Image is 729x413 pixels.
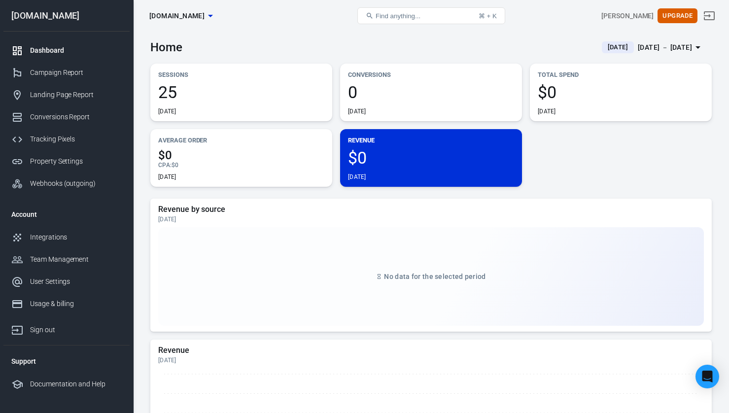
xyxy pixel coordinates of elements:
div: Landing Page Report [30,90,122,100]
span: [DATE] [604,42,632,52]
div: Documentation and Help [30,379,122,389]
h5: Revenue [158,345,704,355]
a: Usage & billing [3,293,130,315]
a: Conversions Report [3,106,130,128]
p: Revenue [348,135,514,145]
li: Account [3,203,130,226]
p: Conversions [348,69,514,80]
span: Find anything... [376,12,420,20]
button: Upgrade [658,8,697,24]
button: [DATE][DATE] － [DATE] [594,39,712,56]
div: Integrations [30,232,122,242]
a: Tracking Pixels [3,128,130,150]
span: 25 [158,84,324,101]
a: Team Management [3,248,130,271]
div: [DATE] [348,107,366,115]
div: Open Intercom Messenger [695,365,719,388]
div: [DOMAIN_NAME] [3,11,130,20]
div: Campaign Report [30,68,122,78]
div: Dashboard [30,45,122,56]
span: No data for the selected period [384,273,486,280]
a: Sign out [697,4,721,28]
span: thecraftedceo.com [149,10,205,22]
a: Campaign Report [3,62,130,84]
a: Property Settings [3,150,130,172]
div: ⌘ + K [479,12,497,20]
a: User Settings [3,271,130,293]
div: [DATE] [158,173,176,181]
a: Integrations [3,226,130,248]
div: Property Settings [30,156,122,167]
a: Dashboard [3,39,130,62]
div: Sign out [30,325,122,335]
div: Webhooks (outgoing) [30,178,122,189]
div: [DATE] [158,107,176,115]
div: Usage & billing [30,299,122,309]
button: Find anything...⌘ + K [357,7,505,24]
button: [DOMAIN_NAME] [145,7,216,25]
p: Average Order [158,135,324,145]
div: Team Management [30,254,122,265]
div: Account id: 8SSHn9Ca [601,11,654,21]
div: Conversions Report [30,112,122,122]
li: Support [3,349,130,373]
span: $0 [538,84,704,101]
div: [DATE] [158,215,704,223]
p: Sessions [158,69,324,80]
h5: Revenue by source [158,205,704,214]
p: Total Spend [538,69,704,80]
div: User Settings [30,276,122,287]
a: Landing Page Report [3,84,130,106]
div: [DATE] － [DATE] [638,41,692,54]
span: CPA : [158,162,172,169]
div: Tracking Pixels [30,134,122,144]
div: [DATE] [538,107,556,115]
span: 0 [348,84,514,101]
a: Webhooks (outgoing) [3,172,130,195]
a: Sign out [3,315,130,341]
div: [DATE] [348,173,366,181]
span: $0 [172,162,178,169]
div: [DATE] [158,356,704,364]
h3: Home [150,40,182,54]
span: $0 [348,149,514,166]
span: $0 [158,149,324,161]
